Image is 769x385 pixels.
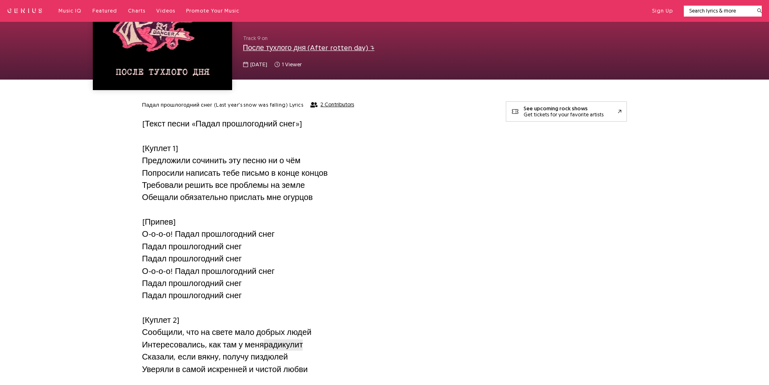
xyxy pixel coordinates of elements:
button: 2 Contributors [310,101,354,108]
a: Videos [156,7,175,15]
h2: Падал прошлогодний снег (Last year’s snow was falling) Lyrics [142,101,304,109]
a: See upcoming rock showsGet tickets for your favorite artists [506,101,627,122]
div: Get tickets for your favorite artists [524,112,603,118]
span: 1 viewer [274,61,302,69]
a: радикулит [264,339,303,351]
span: Track 9 on [243,34,495,42]
a: Featured [92,7,117,15]
span: Promote Your Music [186,8,239,13]
span: Music IQ [59,8,82,13]
span: Videos [156,8,175,13]
a: После тухлого дня (After rotten day) [243,44,375,51]
a: Charts [128,7,145,15]
div: See upcoming rock shows [524,105,603,112]
span: 2 Contributors [321,101,354,108]
span: радикулит [264,339,303,351]
a: Music IQ [59,7,82,15]
a: Promote Your Music [186,7,239,15]
span: 1 viewer [282,61,302,69]
span: Charts [128,8,145,13]
span: [DATE] [250,61,267,69]
input: Search lyrics & more [684,7,752,15]
span: Featured [92,8,117,13]
button: Sign Up [652,7,673,15]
